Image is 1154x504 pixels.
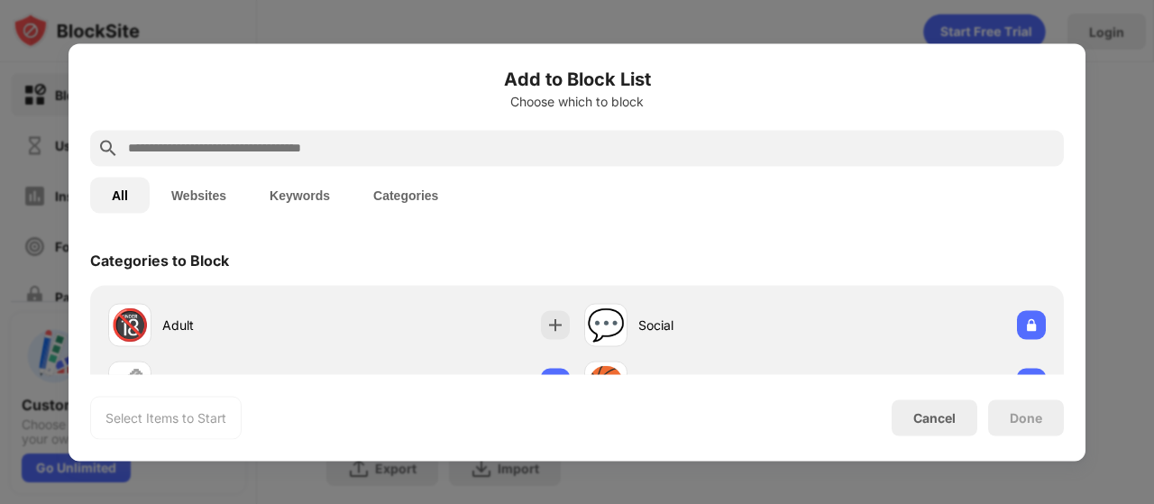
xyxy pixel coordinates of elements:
div: 💬 [587,307,625,344]
div: Cancel [913,410,956,426]
div: 🗞 [114,364,145,401]
img: search.svg [97,137,119,159]
div: News [162,373,339,392]
div: Sports [638,373,815,392]
div: Adult [162,316,339,334]
h6: Add to Block List [90,65,1064,92]
button: All [90,177,150,213]
button: Keywords [248,177,352,213]
button: Websites [150,177,248,213]
div: 🔞 [111,307,149,344]
div: Social [638,316,815,334]
div: Done [1010,410,1042,425]
div: Select Items to Start [105,408,226,426]
div: Choose which to block [90,94,1064,108]
div: Categories to Block [90,251,229,269]
div: 🏀 [587,364,625,401]
button: Categories [352,177,460,213]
